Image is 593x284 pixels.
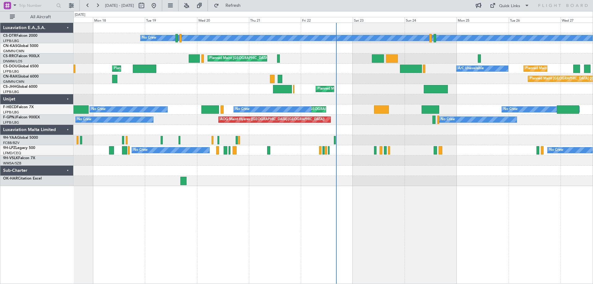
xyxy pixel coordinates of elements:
[249,17,301,23] div: Thu 21
[3,136,17,140] span: 9H-YAA
[509,17,561,23] div: Tue 26
[3,110,19,115] a: LFPB/LBG
[105,3,134,8] span: [DATE] - [DATE]
[142,33,156,43] div: No Crew
[3,34,16,38] span: CS-DTR
[3,34,37,38] a: CS-DTRFalcon 2000
[3,59,22,64] a: DNMM/LOS
[77,115,91,124] div: No Crew
[3,141,19,145] a: FCBB/BZV
[3,54,16,58] span: CS-RRC
[3,79,24,84] a: GMMN/CMN
[3,54,40,58] a: CS-RRCFalcon 900LX
[503,105,518,114] div: No Crew
[318,84,415,94] div: Planned Maint [GEOGRAPHIC_DATA] ([GEOGRAPHIC_DATA])
[220,115,325,124] div: AOG Maint Hyères ([GEOGRAPHIC_DATA]-[GEOGRAPHIC_DATA])
[458,64,484,73] div: A/C Unavailable
[3,44,17,48] span: CN-KAS
[114,64,211,73] div: Planned Maint [GEOGRAPHIC_DATA] ([GEOGRAPHIC_DATA])
[3,85,16,89] span: CS-JHH
[3,177,42,180] a: OK-HARCitation Excel
[405,17,456,23] div: Sun 24
[3,75,18,78] span: CN-RAK
[3,146,35,150] a: 9H-LPZLegacy 500
[211,1,248,11] button: Refresh
[220,3,246,8] span: Refresh
[3,65,39,68] a: CS-DOUGlobal 6500
[7,12,67,22] button: All Aircraft
[3,151,21,155] a: LFMD/CEQ
[93,17,145,23] div: Mon 18
[133,146,148,155] div: No Crew
[3,105,34,109] a: F-HECDFalcon 7X
[3,69,19,74] a: LFPB/LBG
[3,136,38,140] a: 9H-YAAGlobal 5000
[3,85,37,89] a: CS-JHHGlobal 6000
[145,17,197,23] div: Tue 19
[499,3,520,9] div: Quick Links
[487,1,532,11] button: Quick Links
[3,75,39,78] a: CN-RAKGlobal 6000
[3,49,24,53] a: GMMN/CMN
[3,161,21,166] a: WMSA/SZB
[3,44,38,48] a: CN-KASGlobal 5000
[549,146,563,155] div: No Crew
[235,105,250,114] div: No Crew
[3,120,19,125] a: LFPB/LBG
[3,65,18,68] span: CS-DOU
[209,54,307,63] div: Planned Maint [GEOGRAPHIC_DATA] ([GEOGRAPHIC_DATA])
[197,17,249,23] div: Wed 20
[75,12,85,18] div: [DATE]
[3,156,35,160] a: 9H-VSLKFalcon 7X
[301,17,353,23] div: Fri 22
[353,17,405,23] div: Sat 23
[3,105,17,109] span: F-HECD
[3,156,18,160] span: 9H-VSLK
[3,146,15,150] span: 9H-LPZ
[3,177,18,180] span: OK-HAR
[456,17,508,23] div: Mon 25
[91,105,106,114] div: No Crew
[19,1,54,10] input: Trip Number
[441,115,455,124] div: No Crew
[3,90,19,94] a: LFPB/LBG
[3,116,40,119] a: F-GPNJFalcon 900EX
[16,15,65,19] span: All Aircraft
[3,116,16,119] span: F-GPNJ
[3,39,19,43] a: LFPB/LBG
